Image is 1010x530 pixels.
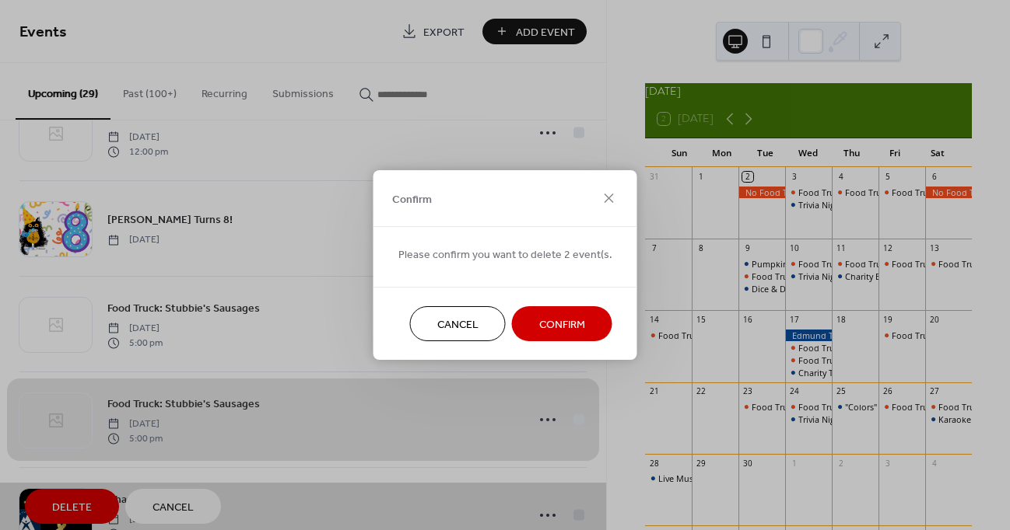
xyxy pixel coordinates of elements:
[512,306,612,341] button: Confirm
[398,247,612,263] span: Please confirm you want to delete 2 event(s.
[410,306,506,341] button: Cancel
[437,317,479,333] span: Cancel
[392,191,432,207] span: Confirm
[539,317,585,333] span: Confirm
